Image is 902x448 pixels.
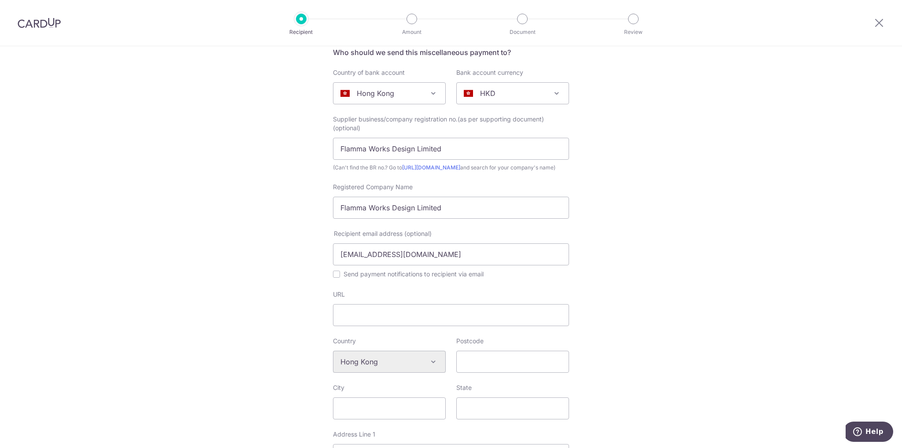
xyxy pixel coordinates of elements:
label: Country of bank account [333,68,405,77]
input: Enter email address [333,243,569,265]
label: City [333,383,344,392]
div: (Can't find the BR no.? Go to and search for your company's name) [333,163,569,172]
p: Amount [379,28,444,37]
label: Bank account currency [456,68,523,77]
img: CardUp [18,18,61,28]
label: Country [333,337,356,345]
span: (optional) [333,124,360,132]
p: Document [490,28,555,37]
span: HKD [456,82,569,104]
label: State [456,383,472,392]
label: Send payment notifications to recipient via email [344,269,569,279]
a: [URL][DOMAIN_NAME] [402,164,460,171]
p: Recipient [269,28,334,37]
h5: Who should we send this miscellaneous payment to? [333,47,569,58]
span: Recipient email address (optional) [334,229,432,238]
label: Postcode [456,337,484,345]
p: HKD [480,88,495,99]
span: Hong Kong [333,82,446,104]
p: Hong Kong [357,88,394,99]
label: Address Line 1 [333,430,375,439]
iframe: Opens a widget where you can find more information [846,422,893,444]
span: Supplier business/company registration no.(as per supporting document) [333,115,544,123]
label: URL [333,290,345,299]
span: HKD [457,83,569,104]
span: Hong Kong [333,83,445,104]
span: Registered Company Name [333,183,413,191]
p: Review [601,28,666,37]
